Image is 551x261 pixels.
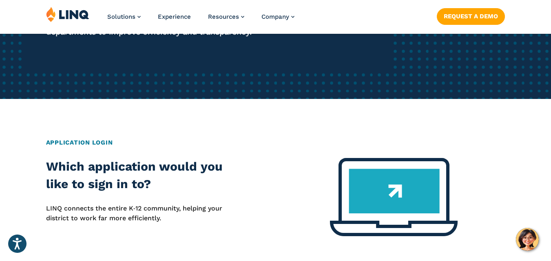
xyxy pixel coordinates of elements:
[208,13,239,20] span: Resources
[437,8,505,24] a: Request a Demo
[158,13,191,20] a: Experience
[261,13,294,20] a: Company
[46,204,229,224] p: LINQ connects the entire K‑12 community, helping your district to work far more efficiently.
[437,7,505,24] nav: Button Navigation
[46,138,505,147] h2: Application Login
[46,158,229,193] h2: Which application would you like to sign in to?
[46,7,89,22] img: LINQ | K‑12 Software
[107,7,294,33] nav: Primary Navigation
[261,13,289,20] span: Company
[208,13,244,20] a: Resources
[107,13,141,20] a: Solutions
[107,13,135,20] span: Solutions
[516,228,539,251] button: Hello, have a question? Let’s chat.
